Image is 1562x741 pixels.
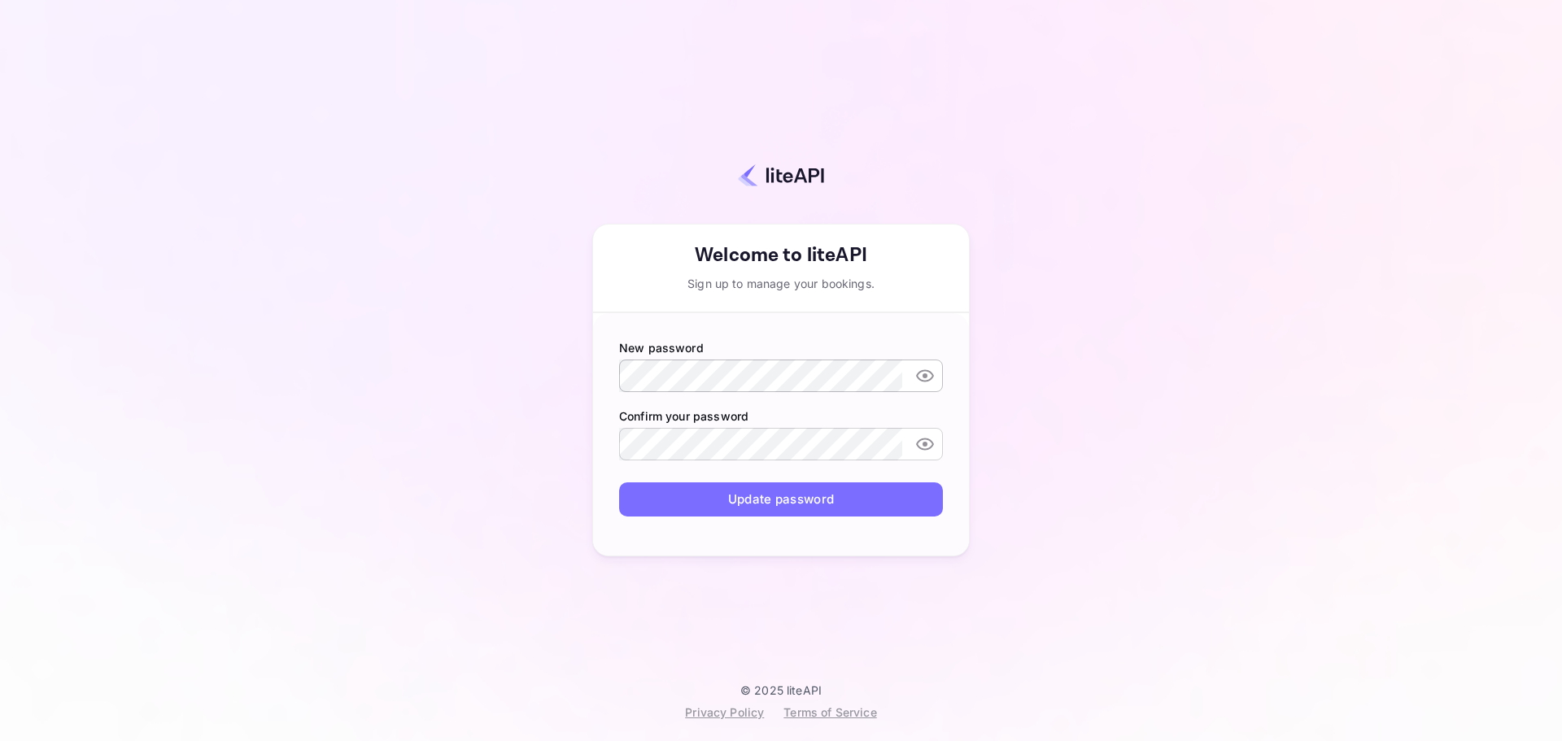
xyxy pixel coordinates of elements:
div: Terms of Service [783,704,876,721]
div: Sign up to manage your bookings. [593,275,969,292]
button: toggle password visibility [909,428,941,460]
label: Confirm your password [619,408,943,425]
p: © 2025 liteAPI [740,683,822,697]
button: toggle password visibility [909,360,941,392]
button: Update password [619,482,943,517]
img: liteapi [738,163,824,187]
label: New password [619,339,943,356]
div: Privacy Policy [685,704,764,721]
div: Welcome to liteAPI [593,241,969,270]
